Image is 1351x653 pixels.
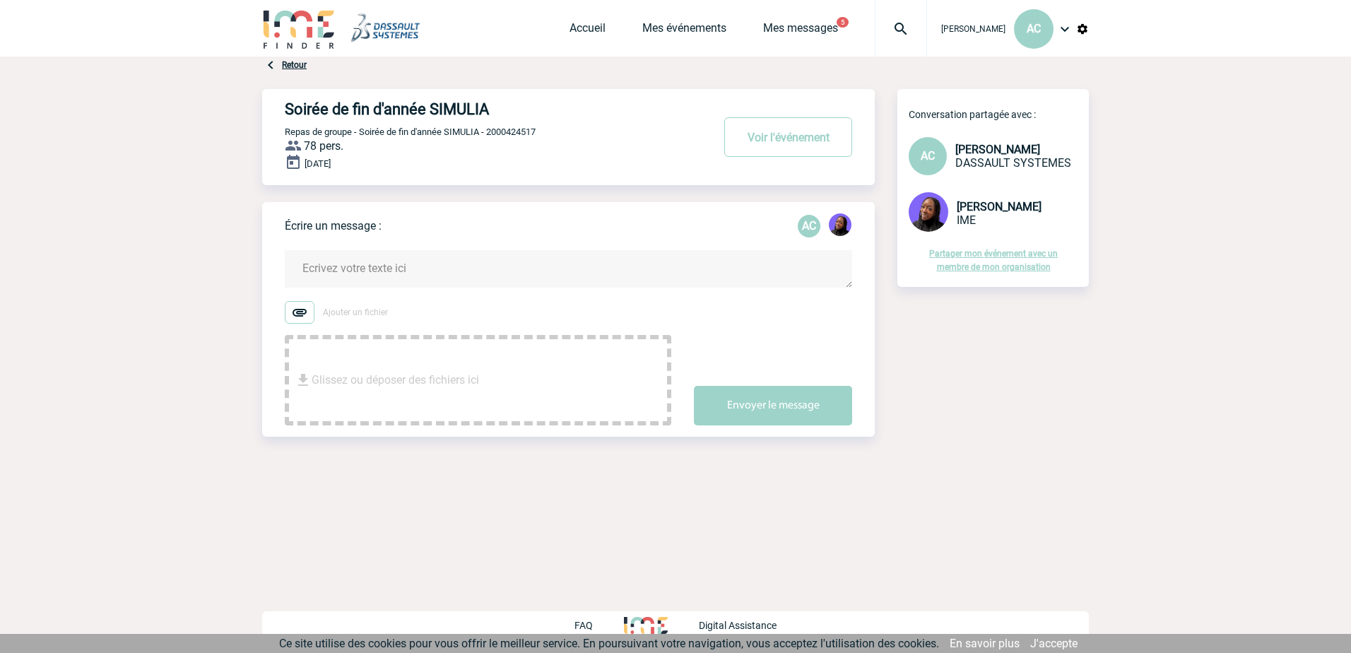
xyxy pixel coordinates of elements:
span: Ajouter un fichier [323,307,388,317]
a: Retour [282,60,307,70]
span: [PERSON_NAME] [957,200,1042,213]
a: FAQ [574,618,624,631]
a: Partager mon événement avec un membre de mon organisation [929,249,1058,272]
span: [PERSON_NAME] [955,143,1040,156]
a: Accueil [570,21,606,41]
span: [DATE] [305,158,331,169]
div: Tabaski THIAM [829,213,851,239]
span: Ce site utilise des cookies pour vous offrir le meilleur service. En poursuivant votre navigation... [279,637,939,650]
span: IME [957,213,976,227]
button: Voir l'événement [724,117,852,157]
p: Conversation partagée avec : [909,109,1089,120]
button: 5 [837,17,849,28]
span: [PERSON_NAME] [941,24,1005,34]
span: AC [1027,22,1041,35]
span: AC [921,149,935,163]
img: file_download.svg [295,372,312,389]
p: FAQ [574,620,593,631]
a: Mes événements [642,21,726,41]
img: 131349-0.png [829,213,851,236]
h4: Soirée de fin d'année SIMULIA [285,100,670,118]
a: J'accepte [1030,637,1078,650]
span: DASSAULT SYSTEMES [955,156,1071,170]
p: Digital Assistance [699,620,777,631]
a: En savoir plus [950,637,1020,650]
span: Repas de groupe - Soirée de fin d'année SIMULIA - 2000424517 [285,127,536,137]
span: 78 pers. [304,139,343,153]
a: Mes messages [763,21,838,41]
span: Glissez ou déposer des fichiers ici [312,345,479,416]
button: Envoyer le message [694,386,852,425]
img: IME-Finder [262,8,336,49]
p: AC [798,215,820,237]
div: Aurélia CAVOUÉ [798,215,820,237]
p: Écrire un message : [285,219,382,233]
img: 131349-0.png [909,192,948,232]
img: http://www.idealmeetingsevents.fr/ [624,617,668,634]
